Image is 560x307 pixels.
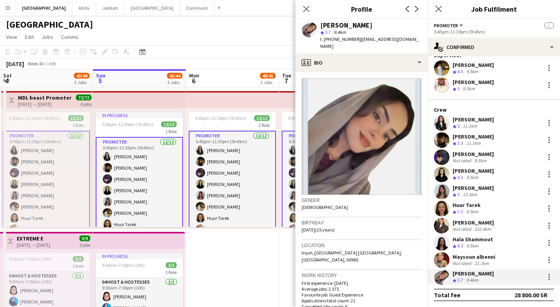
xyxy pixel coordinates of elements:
[282,72,291,79] span: Tue
[9,256,52,262] span: 9:00am-7:00pm (10h)
[473,260,490,266] div: 21.1km
[453,151,494,158] div: [PERSON_NAME]
[302,292,421,298] p: Favourite job: Guest Experience
[79,241,90,248] div: 3 jobs
[453,79,494,86] div: [PERSON_NAME]
[465,140,482,147] div: 11.1km
[3,32,20,42] a: View
[457,86,460,91] span: 5
[465,277,480,284] div: 9.4km
[189,112,276,227] app-job-card: 5:45pm-11:30pm (5h45m)12/121 RolePromoter12/125:45pm-11:30pm (5h45m)[PERSON_NAME][PERSON_NAME][PE...
[453,253,495,260] div: Maysoun albenni
[96,72,105,79] span: Sun
[453,260,473,266] div: Not rated
[16,0,72,16] button: [GEOGRAPHIC_DATA]
[3,112,90,227] app-job-card: 5:45pm-11:30pm (5h45m)12/121 RolePromoter12/125:45pm-11:30pm (5h45m)[PERSON_NAME][PERSON_NAME][PE...
[167,73,183,79] span: 43/44
[461,86,476,92] div: 9.5km
[302,204,348,210] span: [DEMOGRAPHIC_DATA]
[165,269,177,275] span: 1 Role
[73,256,84,262] span: 3/3
[72,263,84,269] span: 1 Role
[320,36,361,42] span: t. [PHONE_NUMBER]
[453,61,494,68] div: [PERSON_NAME]
[453,133,494,140] div: [PERSON_NAME]
[95,76,105,85] span: 5
[302,242,421,249] h3: Location
[320,36,419,49] span: | [EMAIL_ADDRESS][DOMAIN_NAME]
[96,137,183,289] app-card-role: Promoter12/125:45pm-11:30pm (5h45m)[PERSON_NAME][PERSON_NAME][PERSON_NAME][PERSON_NAME][PERSON_NA...
[453,184,494,191] div: [PERSON_NAME]
[3,72,12,79] span: Sat
[165,128,177,134] span: 1 Role
[26,61,45,67] span: Week 40
[48,61,56,67] div: +03
[453,219,494,226] div: [PERSON_NAME]
[161,121,177,127] span: 12/12
[189,131,276,283] app-card-role: Promoter12/125:45pm-11:30pm (5h45m)[PERSON_NAME][PERSON_NAME][PERSON_NAME][PERSON_NAME][PERSON_NA...
[96,112,183,227] div: In progress5:45pm-11:30pm (5h45m)12/121 RolePromoter12/125:45pm-11:30pm (5h45m)[PERSON_NAME][PERS...
[457,209,463,214] span: 2.3
[189,72,199,79] span: Mon
[302,286,421,292] p: Average jobs: 2.375
[72,122,84,128] span: 1 Role
[74,79,89,85] div: 3 Jobs
[167,79,182,85] div: 3 Jobs
[282,112,369,227] div: 5:45pm-11:30pm (5h45m)12/121 RolePromoter12/125:45pm-11:30pm (5h45m)[PERSON_NAME][PERSON_NAME][PE...
[457,174,463,180] span: 4.3
[96,253,183,259] div: In progress
[544,23,554,28] span: --
[17,235,50,242] h3: EXTREME E
[453,167,494,174] div: [PERSON_NAME]
[25,33,34,40] span: Edit
[325,29,331,35] span: 3.7
[81,100,91,107] div: 6 jobs
[434,291,460,299] div: Total fee
[320,22,372,29] div: [PERSON_NAME]
[428,38,560,56] div: Confirmed
[434,23,464,28] button: Promoter
[74,73,90,79] span: 43/44
[453,236,493,243] div: Hala Shammout
[2,76,12,85] span: 4
[473,158,488,163] div: 9.5km
[453,158,473,163] div: Not rated
[260,79,275,85] div: 2 Jobs
[3,131,90,283] app-card-role: Promoter12/125:45pm-11:30pm (5h45m)[PERSON_NAME][PERSON_NAME][PERSON_NAME][PERSON_NAME][PERSON_NA...
[102,121,153,127] span: 5:45pm-11:30pm (5h45m)
[282,131,369,283] app-card-role: Promoter12/125:45pm-11:30pm (5h45m)[PERSON_NAME][PERSON_NAME][PERSON_NAME][PERSON_NAME][PERSON_NA...
[457,191,460,197] span: 5
[102,262,145,268] span: 9:00am-7:00pm (10h)
[302,227,335,233] span: [DATE] (25 years)
[125,0,180,16] button: [GEOGRAPHIC_DATA]
[68,115,84,121] span: 12/12
[514,291,548,299] div: 28 800.00 SR
[302,78,421,195] img: Crew avatar or photo
[258,122,270,128] span: 1 Role
[180,0,214,16] button: Dammam
[76,95,91,100] span: 72/72
[96,0,125,16] button: Jeddah
[465,68,480,75] div: 9.5km
[465,209,480,215] div: 9.5km
[473,226,493,232] div: 332.4km
[434,23,458,28] span: Promoter
[188,76,199,85] span: 6
[428,4,560,14] h3: Job Fulfilment
[79,235,90,241] span: 9/9
[61,33,79,40] span: Comms
[428,106,560,113] div: Crew
[96,112,183,118] div: In progress
[302,280,421,286] p: First experience: [DATE]
[465,243,480,249] div: 9.5km
[453,226,473,232] div: Not rated
[302,250,402,263] span: Irqah, [GEOGRAPHIC_DATA] [GEOGRAPHIC_DATA], [GEOGRAPHIC_DATA], 00960
[281,76,291,85] span: 7
[166,262,177,268] span: 3/3
[434,29,554,35] div: 5:45pm-11:30pm (5h45m)
[302,196,421,203] h3: Gender
[457,140,463,146] span: 3.3
[254,115,270,121] span: 12/12
[302,272,421,279] h3: Work history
